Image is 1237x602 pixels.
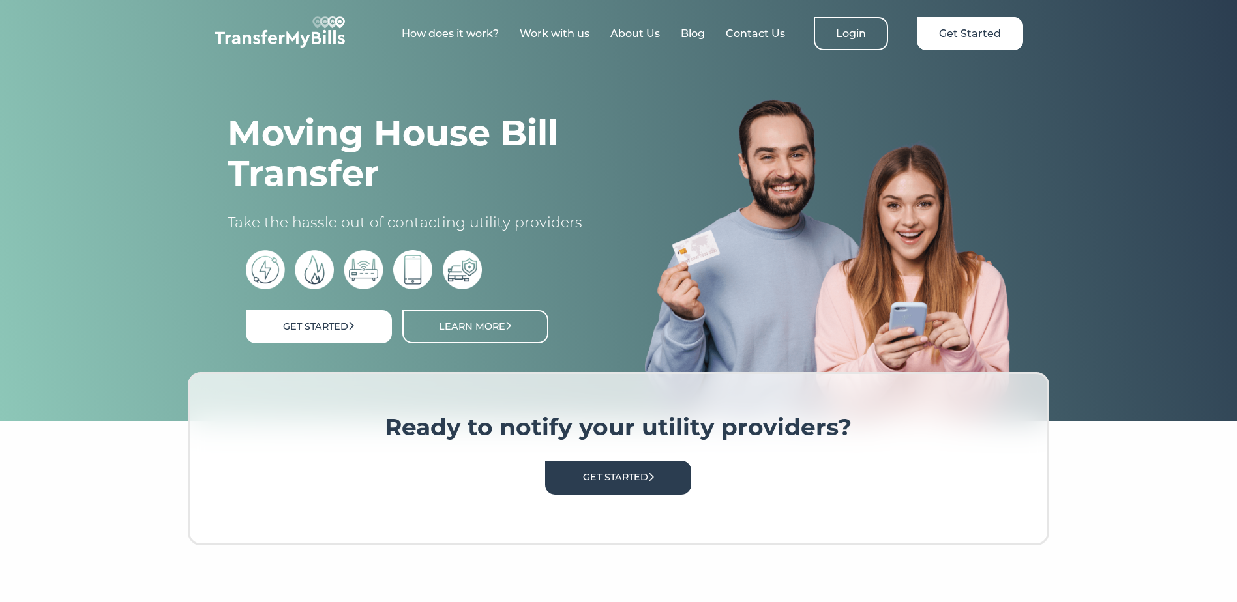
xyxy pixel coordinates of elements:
[246,250,285,289] img: electric bills icon
[229,413,1007,442] h3: Ready to notify your utility providers?
[610,27,660,40] a: About Us
[645,98,1010,421] img: image%203.png
[393,250,432,289] img: phone bill icon
[520,27,589,40] a: Work with us
[443,250,482,289] img: car insurance icon
[344,250,383,289] img: broadband icon
[228,213,593,233] p: Take the hassle out of contacting utility providers
[215,16,345,48] img: TransferMyBills.com - Helping ease the stress of moving
[681,27,705,40] a: Blog
[545,461,691,494] a: Get Started
[228,113,593,193] h1: Moving House Bill Transfer
[917,17,1023,50] a: Get Started
[814,17,888,50] a: Login
[402,27,499,40] a: How does it work?
[295,250,334,289] img: gas bills icon
[246,310,392,343] a: Get Started
[402,310,548,343] a: Learn More
[726,27,785,40] a: Contact Us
